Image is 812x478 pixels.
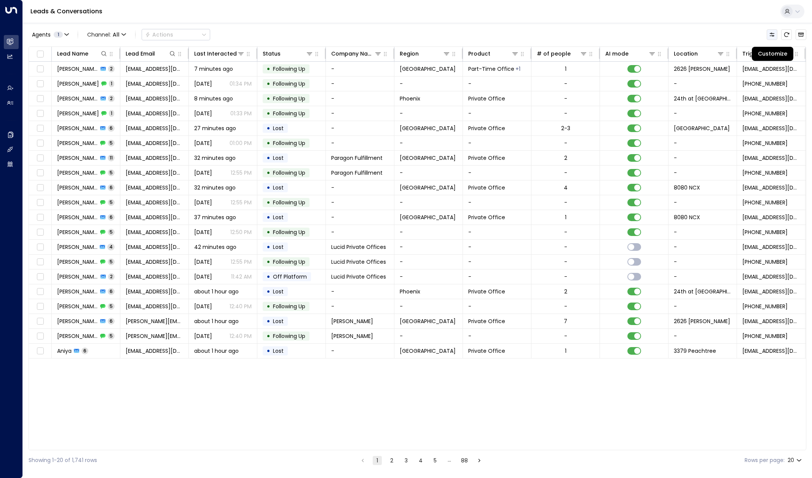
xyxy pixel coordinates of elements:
[431,456,440,465] button: Go to page 5
[459,456,469,465] button: Go to page 88
[668,255,737,269] td: -
[674,317,730,325] span: 2626 Cole
[668,106,737,121] td: -
[463,255,531,269] td: -
[273,169,305,177] span: Following Up
[468,214,505,221] span: Private Office
[126,95,183,102] span: reallyrich852@gmail.com
[108,140,115,146] span: 5
[767,29,777,40] button: Customize
[194,273,212,280] span: Jun 20, 2025
[57,303,98,310] span: Tina
[742,139,788,147] span: +19089222404
[194,49,237,58] div: Last Interacted
[266,270,270,283] div: •
[273,273,307,280] span: Off Platform
[126,258,183,266] span: kmills@lucidprivateoffices.com
[564,317,567,325] div: 7
[108,318,115,324] span: 6
[108,184,115,191] span: 6
[57,139,98,147] span: Rohan Sanghavi
[142,29,210,40] div: Button group with a nested menu
[35,242,45,252] span: Toggle select row
[126,199,183,206] span: mbrewer.sfglife@gmail.com
[394,225,463,239] td: -
[126,228,183,236] span: louischatman08@gmail.com
[742,49,763,58] div: Trigger
[126,80,183,88] span: tnbeunique@gmail.com
[745,456,785,464] label: Rows per page:
[35,64,45,74] span: Toggle select row
[126,110,183,117] span: reallyrich852@gmail.com
[194,228,212,236] span: Yesterday
[108,229,115,235] span: 5
[108,199,115,206] span: 5
[273,288,284,295] span: Lost
[326,106,394,121] td: -
[564,110,567,117] div: -
[35,124,45,133] span: Toggle select row
[266,330,270,343] div: •
[230,80,252,88] p: 01:34 PM
[194,110,212,117] span: Yesterday
[35,302,45,311] span: Toggle select row
[266,211,270,224] div: •
[194,124,236,132] span: 27 minutes ago
[273,228,305,236] span: Following Up
[273,303,305,310] span: Following Up
[263,49,313,58] div: Status
[463,195,531,210] td: -
[400,95,420,102] span: Phoenix
[126,49,155,58] div: Lead Email
[326,299,394,314] td: -
[416,456,425,465] button: Go to page 4
[57,228,98,236] span: Louis
[515,65,520,73] div: Virtual Office
[108,273,115,280] span: 2
[108,125,115,131] span: 6
[57,184,98,191] span: Meg
[331,49,374,58] div: Company Name
[674,184,700,191] span: 8080 NCX
[57,49,108,58] div: Lead Name
[266,300,270,313] div: •
[475,456,484,465] button: Go to next page
[674,95,731,102] span: 24th at Camelback
[230,303,252,310] p: 12:40 PM
[108,214,115,220] span: 6
[266,122,270,135] div: •
[394,76,463,91] td: -
[126,65,183,73] span: tnbeunique@gmail.com
[57,243,97,251] span: Kylan Mills
[273,95,305,102] span: Following Up
[564,273,567,280] div: -
[326,91,394,106] td: -
[668,269,737,284] td: -
[194,303,212,310] span: Yesterday
[84,29,129,40] span: Channel:
[668,225,737,239] td: -
[468,184,505,191] span: Private Office
[57,80,99,88] span: Tina
[742,169,788,177] span: +13187272466
[326,180,394,195] td: -
[565,65,566,73] div: 1
[564,199,567,206] div: -
[331,243,386,251] span: Lucid Private Offices
[57,332,98,340] span: Elliot
[194,214,236,221] span: 37 minutes ago
[126,273,183,280] span: kmills@lucidprivateoffices.com
[194,332,212,340] span: Yesterday
[108,288,115,295] span: 6
[194,49,245,58] div: Last Interacted
[230,139,252,147] p: 01:00 PM
[35,272,45,282] span: Toggle select row
[796,29,806,40] button: Archived Leads
[394,255,463,269] td: -
[194,317,239,325] span: about 1 hour ago
[742,184,800,191] span: lucid_tours@lucidprivateoffices.com
[742,243,800,251] span: kmills@lucidprivateoffices.com
[781,29,792,40] span: Refresh
[537,49,587,58] div: # of people
[668,136,737,150] td: -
